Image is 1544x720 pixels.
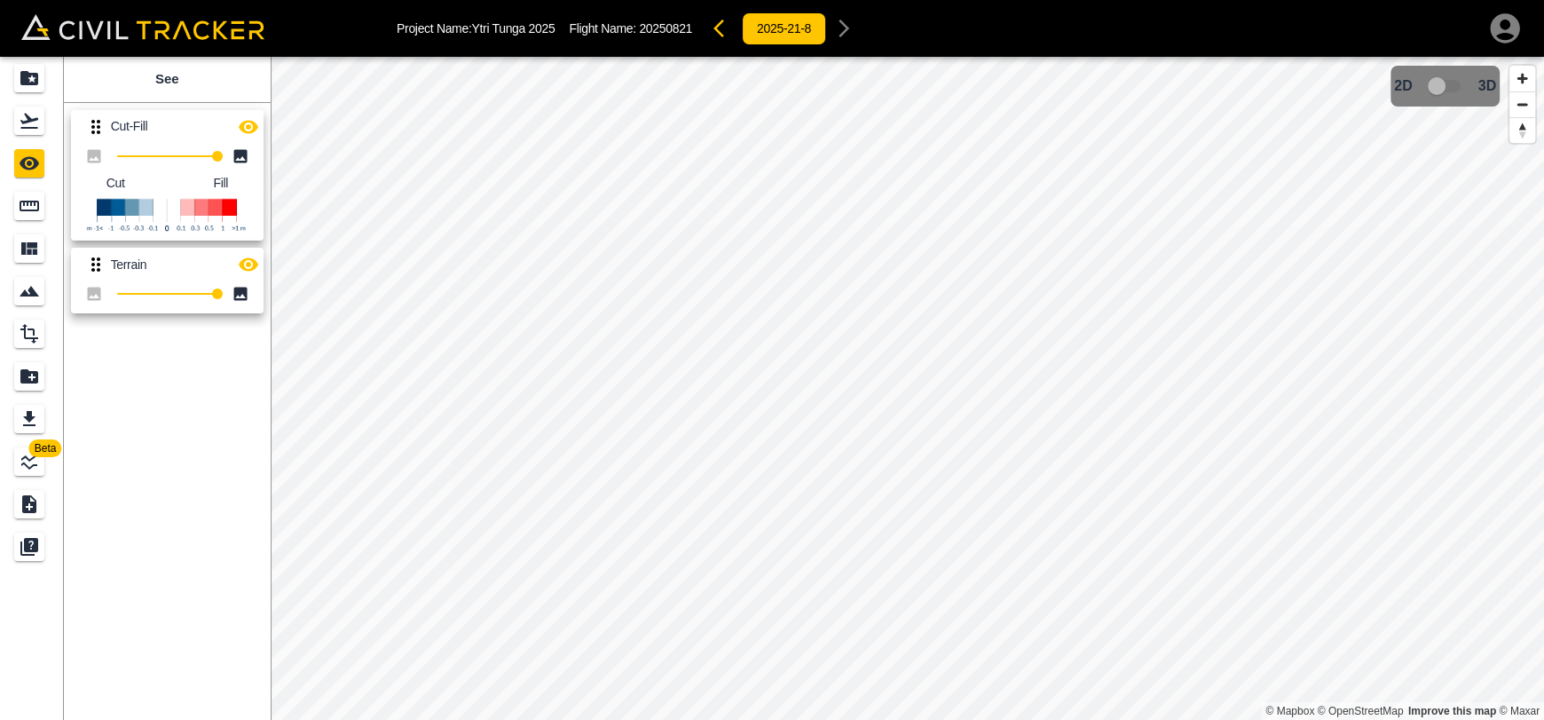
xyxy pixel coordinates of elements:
a: Maxar [1499,705,1540,717]
span: 3D model not uploaded yet [1420,69,1471,103]
p: Flight Name: [569,21,692,36]
button: Zoom in [1509,66,1535,91]
span: 3D [1478,78,1496,94]
canvas: Map [271,57,1544,720]
span: 20250821 [639,21,692,36]
a: Map feedback [1408,705,1496,717]
p: Project Name: Ytri Tunga 2025 [397,21,555,36]
a: OpenStreetMap [1318,705,1404,717]
a: Mapbox [1265,705,1314,717]
img: Civil Tracker [21,14,264,39]
span: 2D [1394,78,1412,94]
button: Reset bearing to north [1509,117,1535,143]
button: Zoom out [1509,91,1535,117]
button: 2025-21-8 [742,12,826,45]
